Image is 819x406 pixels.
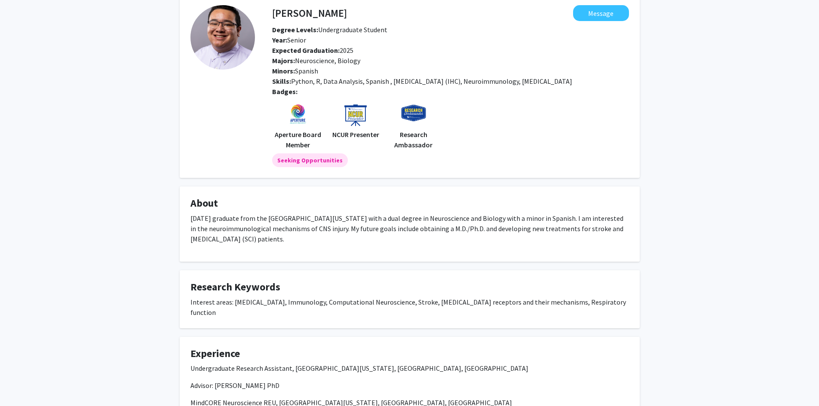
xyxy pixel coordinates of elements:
button: Message Connor Stuart [573,5,629,21]
h4: About [190,197,629,210]
b: Majors: [272,56,295,65]
p: NCUR Presenter [332,129,379,140]
span: 2025 [272,46,353,55]
span: [DATE] graduate from the [GEOGRAPHIC_DATA][US_STATE] with a dual degree in Neuroscience and Biolo... [190,214,623,243]
p: Undergraduate Research Assistant, [GEOGRAPHIC_DATA][US_STATE], [GEOGRAPHIC_DATA], [GEOGRAPHIC_DATA] [190,363,629,373]
span: Senior [272,36,306,44]
img: NCUR_presenter.png [343,104,368,129]
span: Python, R, Data Analysis, Spanish , [MEDICAL_DATA] (IHC), Neuroimmunology, [MEDICAL_DATA] [291,77,572,85]
div: Interest areas: [MEDICAL_DATA], Immunology, Computational Neuroscience, Stroke, [MEDICAL_DATA] re... [190,297,629,317]
b: Expected Graduation: [272,46,340,55]
b: Degree Levels: [272,25,318,34]
b: Year: [272,36,287,44]
b: Minors: [272,67,295,75]
p: Aperture Board Member [272,129,324,150]
h4: Research Keywords [190,281,629,293]
img: research_ambassador.png [401,104,426,129]
p: Advisor: [PERSON_NAME] PhD [190,380,629,391]
img: aperture_board_member.png [285,104,311,129]
iframe: Chat [6,367,37,400]
h4: Experience [190,348,629,360]
img: Profile Picture [190,5,255,70]
p: Research Ambassador [388,129,439,150]
b: Skills: [272,77,291,85]
b: Badges: [272,87,298,96]
span: Undergraduate Student [272,25,387,34]
h4: [PERSON_NAME] [272,5,347,21]
span: Neuroscience , Biology [295,56,360,65]
span: Spanish [295,67,318,75]
mat-chip: Seeking Opportunities [272,153,348,167]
